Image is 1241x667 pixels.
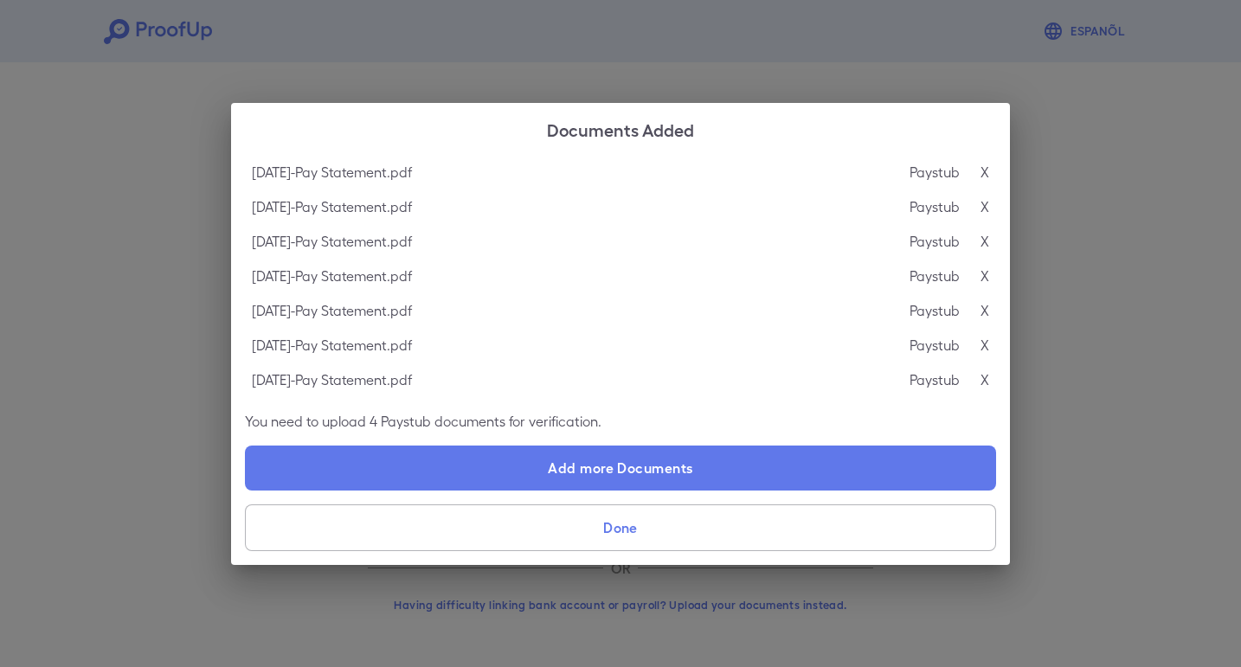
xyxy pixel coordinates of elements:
p: X [981,369,989,390]
p: [DATE]-Pay Statement.pdf [252,231,412,252]
p: Paystub [910,300,960,321]
p: Paystub [910,266,960,286]
p: X [981,231,989,252]
p: X [981,162,989,183]
p: Paystub [910,335,960,356]
label: Add more Documents [245,446,996,491]
p: [DATE]-Pay Statement.pdf [252,162,412,183]
p: Paystub [910,369,960,390]
p: [DATE]-Pay Statement.pdf [252,196,412,217]
p: [DATE]-Pay Statement.pdf [252,300,412,321]
p: [DATE]-Pay Statement.pdf [252,335,412,356]
p: Paystub [910,231,960,252]
h2: Documents Added [231,103,1010,155]
p: [DATE]-Pay Statement.pdf [252,266,412,286]
p: You need to upload 4 Paystub documents for verification. [245,411,996,432]
p: X [981,266,989,286]
p: X [981,335,989,356]
button: Done [245,504,996,551]
p: [DATE]-Pay Statement.pdf [252,369,412,390]
p: Paystub [910,196,960,217]
p: Paystub [910,162,960,183]
p: X [981,300,989,321]
p: X [981,196,989,217]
